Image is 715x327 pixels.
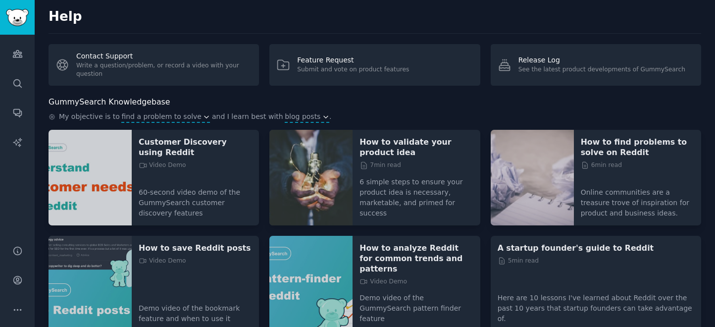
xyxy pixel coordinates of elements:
span: Video Demo [359,277,407,286]
a: Contact SupportWrite a question/problem, or record a video with your question [49,44,259,86]
div: Feature Request [297,55,409,65]
h2: Help [49,9,701,25]
a: How to validate your product idea [359,137,473,158]
a: Feature RequestSubmit and vote on product features [269,44,480,86]
a: A startup founder's guide to Reddit [498,243,694,253]
a: How to save Reddit posts [139,243,252,253]
span: find a problem to solve [121,111,202,122]
span: 7 min read [359,161,401,170]
span: Video Demo [139,257,186,266]
span: Video Demo [139,161,186,170]
div: See the latest product developments of GummySearch [518,65,685,74]
p: Demo video of the bookmark feature and when to use it [139,296,252,324]
img: How to find problems to solve on Reddit [491,130,574,225]
p: 6 simple steps to ensure your product idea is necessary, marketable, and primed for success [359,170,473,218]
img: Customer Discovery using Reddit [49,130,132,225]
span: blog posts [285,111,320,122]
div: . [49,111,701,123]
img: GummySearch logo [6,9,29,26]
p: 60-second video demo of the GummySearch customer discovery features [139,180,252,218]
div: Submit and vote on product features [297,65,409,74]
div: Release Log [518,55,685,65]
p: Here are 10 lessons I've learned about Reddit over the past 10 years that startup founders can ta... [498,286,694,324]
h2: GummySearch Knowledgebase [49,96,170,109]
span: My objective is to [59,111,120,123]
a: How to find problems to solve on Reddit [581,137,694,158]
span: and I learn best with [212,111,283,123]
p: Demo video of the GummySearch pattern finder feature [359,286,473,324]
button: find a problem to solve [121,111,210,122]
a: How to analyze Reddit for common trends and patterns [359,243,473,274]
a: Release LogSee the latest product developments of GummySearch [491,44,701,86]
span: 5 min read [498,257,539,266]
img: How to validate your product idea [269,130,353,225]
p: Online communities are a treasure trove of inspiration for product and business ideas. [581,180,694,218]
button: blog posts [285,111,329,122]
span: 6 min read [581,161,622,170]
a: Customer Discovery using Reddit [139,137,252,158]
